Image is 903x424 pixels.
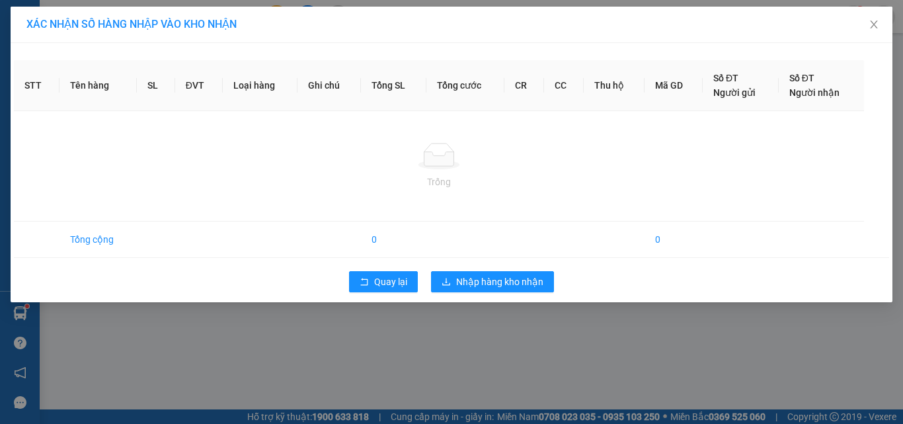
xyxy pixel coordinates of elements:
[111,50,182,61] b: [DOMAIN_NAME]
[297,60,361,111] th: Ghi chú
[456,275,543,289] span: Nhập hàng kho nhận
[431,271,554,292] button: downloadNhập hàng kho nhận
[223,60,298,111] th: Loại hàng
[544,60,584,111] th: CC
[713,73,738,83] span: Số ĐT
[426,60,504,111] th: Tổng cước
[789,73,814,83] span: Số ĐT
[59,60,137,111] th: Tên hàng
[584,60,645,111] th: Thu hộ
[645,60,703,111] th: Mã GD
[143,17,175,48] img: logo.jpg
[361,222,426,258] td: 0
[137,60,175,111] th: SL
[869,19,879,30] span: close
[504,60,544,111] th: CR
[175,60,223,111] th: ĐVT
[349,271,418,292] button: rollbackQuay lại
[14,60,59,111] th: STT
[855,7,892,44] button: Close
[442,277,451,288] span: download
[24,175,853,189] div: Trống
[111,63,182,79] li: (c) 2017
[59,222,137,258] td: Tổng cộng
[361,60,426,111] th: Tổng SL
[713,87,756,98] span: Người gửi
[26,18,237,30] span: XÁC NHẬN SỐ HÀNG NHẬP VÀO KHO NHẬN
[85,19,127,127] b: BIÊN NHẬN GỬI HÀNG HÓA
[17,85,75,148] b: [PERSON_NAME]
[374,275,407,289] span: Quay lại
[789,87,840,98] span: Người nhận
[360,277,369,288] span: rollback
[645,222,703,258] td: 0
